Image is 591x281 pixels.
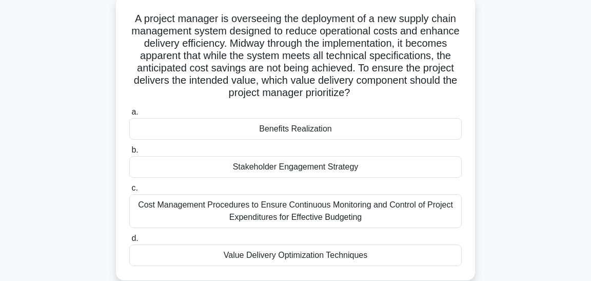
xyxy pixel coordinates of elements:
[131,234,138,242] span: d.
[129,245,462,266] div: Value Delivery Optimization Techniques
[131,107,138,116] span: a.
[128,12,463,100] h5: A project manager is overseeing the deployment of a new supply chain management system designed t...
[129,118,462,140] div: Benefits Realization
[129,194,462,228] div: Cost Management Procedures to Ensure Continuous Monitoring and Control of Project Expenditures fo...
[129,156,462,178] div: Stakeholder Engagement Strategy
[131,145,138,154] span: b.
[131,183,137,192] span: c.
